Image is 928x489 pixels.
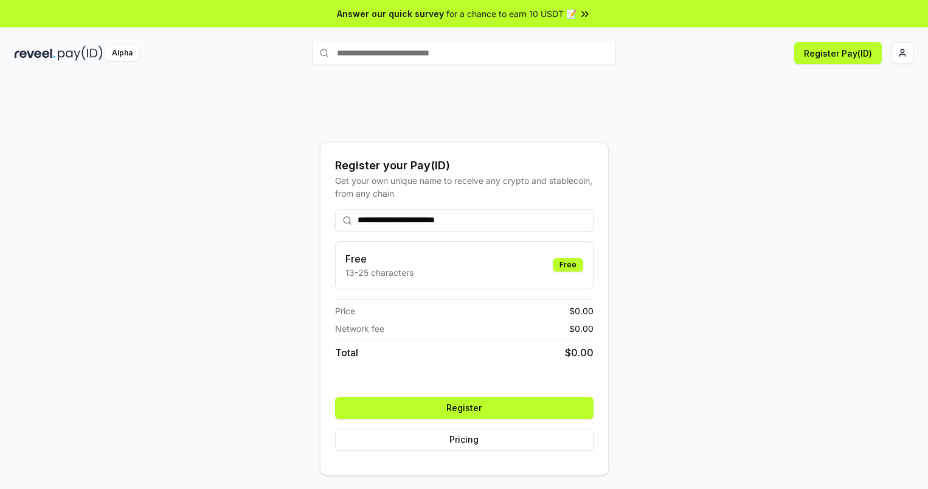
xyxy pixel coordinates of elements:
[345,252,414,266] h3: Free
[569,304,594,317] span: $ 0.00
[565,345,594,360] span: $ 0.00
[345,266,414,279] p: 13-25 characters
[335,322,384,335] span: Network fee
[58,46,103,61] img: pay_id
[335,304,355,317] span: Price
[794,42,882,64] button: Register Pay(ID)
[337,7,444,20] span: Answer our quick survey
[335,157,594,174] div: Register your Pay(ID)
[335,429,594,451] button: Pricing
[15,46,55,61] img: reveel_dark
[553,258,583,272] div: Free
[569,322,594,335] span: $ 0.00
[335,397,594,419] button: Register
[335,174,594,200] div: Get your own unique name to receive any crypto and stablecoin, from any chain
[335,345,358,360] span: Total
[105,46,139,61] div: Alpha
[446,7,577,20] span: for a chance to earn 10 USDT 📝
